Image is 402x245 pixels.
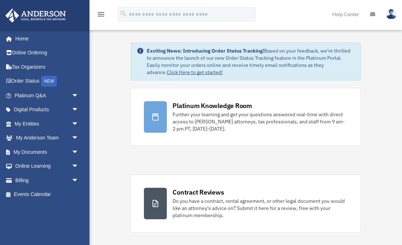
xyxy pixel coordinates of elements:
span: arrow_drop_down [72,173,86,188]
span: arrow_drop_down [72,88,86,103]
a: Billingarrow_drop_down [5,173,89,187]
div: Do you have a contract, rental agreement, or other legal document you would like an attorney's ad... [173,197,347,219]
div: Contract Reviews [173,188,224,197]
div: Based on your feedback, we're thrilled to announce the launch of our new Order Status Tracking fe... [147,47,354,76]
a: My Anderson Teamarrow_drop_down [5,131,89,145]
a: Online Learningarrow_drop_down [5,159,89,173]
strong: Exciting News: Introducing Order Status Tracking! [147,48,264,54]
a: Platinum Knowledge Room Further your learning and get your questions answered real-time with dire... [131,88,360,146]
a: menu [97,13,105,19]
span: arrow_drop_down [72,131,86,146]
a: Order StatusNEW [5,74,89,89]
span: arrow_drop_down [72,145,86,160]
div: NEW [41,76,57,87]
a: Online Ordering [5,46,89,60]
img: User Pic [386,9,397,19]
div: Platinum Knowledge Room [173,101,252,110]
a: Tax Organizers [5,60,89,74]
img: Anderson Advisors Platinum Portal [3,9,68,23]
a: Platinum Q&Aarrow_drop_down [5,88,89,103]
a: Contract Reviews Do you have a contract, rental agreement, or other legal document you would like... [131,175,360,232]
a: Click Here to get started! [167,69,223,75]
a: Digital Productsarrow_drop_down [5,103,89,117]
div: Further your learning and get your questions answered real-time with direct access to [PERSON_NAM... [173,111,347,132]
a: Home [5,31,86,46]
span: arrow_drop_down [72,159,86,174]
i: menu [97,10,105,19]
a: My Documentsarrow_drop_down [5,145,89,159]
span: arrow_drop_down [72,103,86,117]
a: My Entitiesarrow_drop_down [5,117,89,131]
span: arrow_drop_down [72,117,86,131]
i: search [120,10,127,18]
a: Events Calendar [5,187,89,202]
